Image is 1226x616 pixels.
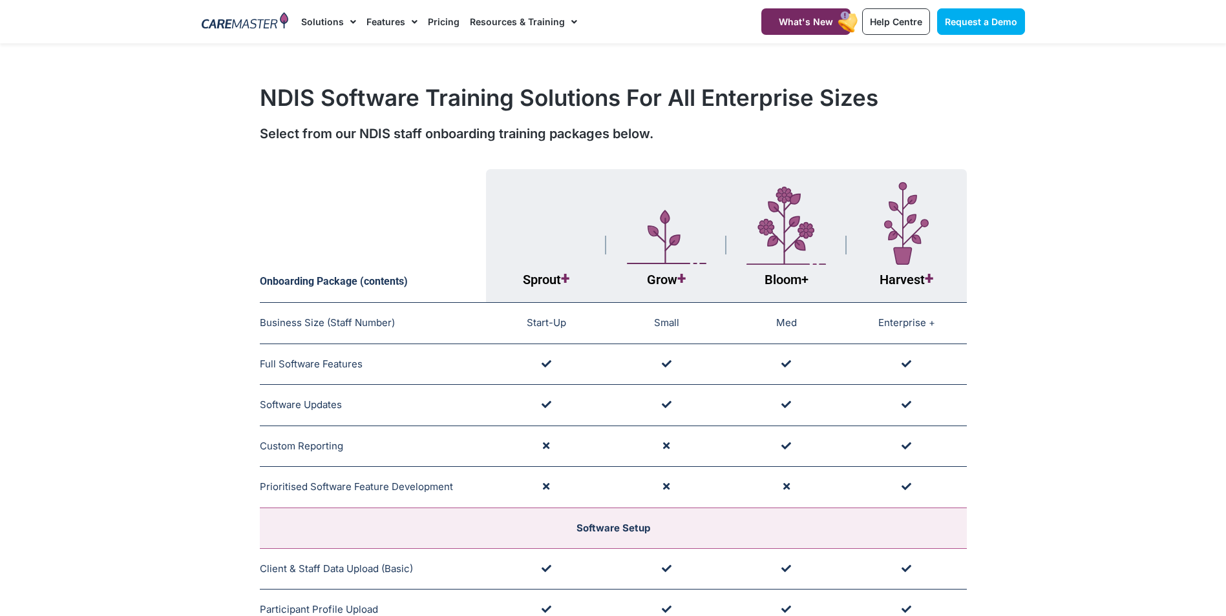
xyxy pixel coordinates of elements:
h1: NDIS Software Training Solutions For All Enterprise Sizes [260,84,967,111]
span: Bloom [765,272,809,287]
span: What's New [779,16,833,27]
td: Prioritised Software Feature Development [260,467,487,508]
img: Layer_1-7-1.svg [884,182,929,265]
span: + [801,272,809,287]
td: Start-Up [486,303,606,344]
span: Full Software Features [260,358,363,370]
img: Layer_1-5.svg [627,210,706,265]
img: CareMaster Logo [202,12,289,32]
span: + [561,269,569,288]
div: Select from our NDIS staff onboarding training packages below. [260,124,967,143]
span: Help Centre [870,16,922,27]
span: Software Setup [576,522,650,534]
span: + [925,269,933,288]
span: Harvest [880,272,933,287]
td: Software Updates [260,385,487,426]
th: Onboarding Package (contents) [260,169,487,303]
span: Request a Demo [945,16,1017,27]
span: Business Size (Staff Number) [260,316,395,329]
td: Custom Reporting [260,426,487,467]
span: Sprout [523,272,569,287]
span: + [677,269,686,288]
td: Small [606,303,726,344]
img: Layer_1-4-1.svg [746,187,826,265]
td: Enterprise + [847,303,967,344]
a: What's New [761,8,851,35]
a: Request a Demo [937,8,1025,35]
td: Med [726,303,847,344]
a: Help Centre [862,8,930,35]
td: Client & Staff Data Upload (Basic) [260,548,487,590]
span: Grow [647,272,686,287]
